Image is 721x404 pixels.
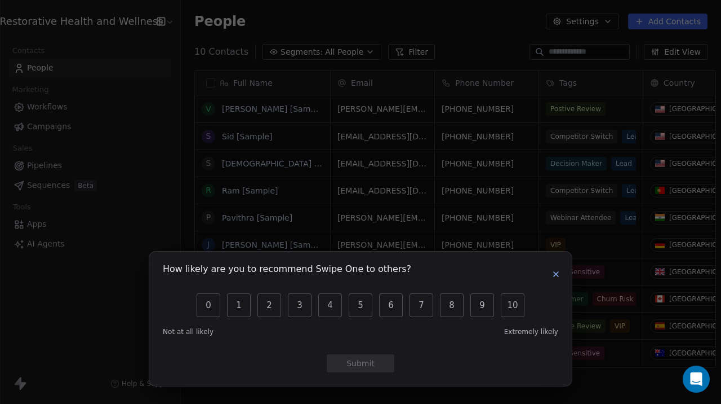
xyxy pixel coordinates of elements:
button: 2 [257,293,281,317]
button: 8 [440,293,464,317]
button: 4 [318,293,342,317]
button: Submit [327,354,394,372]
button: 1 [227,293,251,317]
span: Extremely likely [504,327,558,336]
button: 10 [501,293,524,317]
button: 3 [288,293,311,317]
span: Not at all likely [163,327,213,336]
button: 0 [197,293,220,317]
h1: How likely are you to recommend Swipe One to others? [163,265,411,276]
button: 6 [379,293,403,317]
button: 7 [410,293,433,317]
button: 5 [349,293,372,317]
button: 9 [470,293,494,317]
